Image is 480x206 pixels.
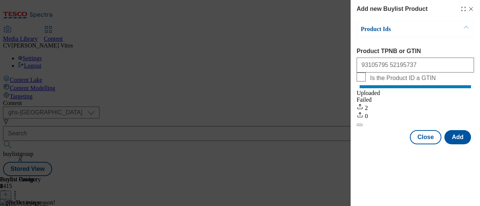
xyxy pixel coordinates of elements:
span: Is the Product ID a GTIN [370,75,436,82]
button: Close [410,130,441,144]
label: Product TPNB or GTIN [357,48,474,55]
div: Uploaded [357,90,474,96]
div: 0 [357,111,474,120]
div: 2 [357,103,474,111]
button: Add [444,130,471,144]
div: Failed [357,96,474,103]
h4: Add new Buylist Product [357,4,427,13]
input: Enter 1 or 20 space separated Product TPNB or GTIN [357,58,474,73]
p: Product Ids [361,25,439,33]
